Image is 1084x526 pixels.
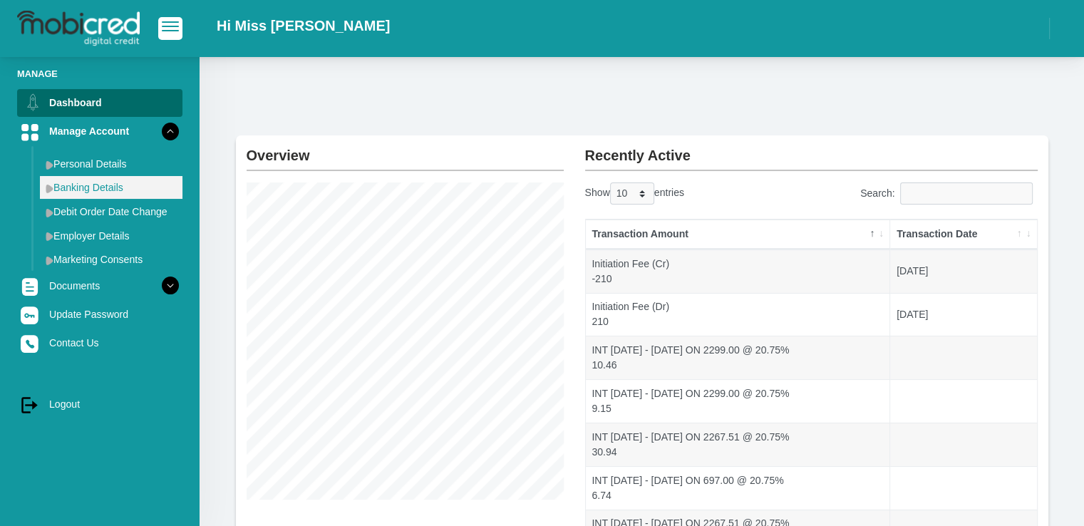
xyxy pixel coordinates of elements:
img: menu arrow [46,208,53,217]
td: Initiation Fee (Dr) 210 [586,293,891,336]
h2: Recently Active [585,135,1038,164]
a: Dashboard [17,89,182,116]
img: menu arrow [46,160,53,170]
a: Personal Details [40,153,182,175]
td: Initiation Fee (Cr) -210 [586,249,891,293]
input: Search: [900,182,1033,205]
a: Documents [17,272,182,299]
img: menu arrow [46,256,53,265]
h2: Overview [247,135,564,164]
a: Employer Details [40,225,182,247]
a: Banking Details [40,176,182,199]
a: Contact Us [17,329,182,356]
label: Search: [860,182,1038,205]
th: Transaction Date: activate to sort column ascending [890,220,1036,249]
td: [DATE] [890,293,1036,336]
img: menu arrow [46,184,53,193]
td: INT [DATE] - [DATE] ON 2299.00 @ 20.75% 10.46 [586,336,891,379]
th: Transaction Amount: activate to sort column descending [586,220,891,249]
td: INT [DATE] - [DATE] ON 697.00 @ 20.75% 6.74 [586,466,891,510]
label: Show entries [585,182,684,205]
img: logo-mobicred.svg [17,11,140,46]
img: menu arrow [46,232,53,241]
a: Manage Account [17,118,182,145]
td: INT [DATE] - [DATE] ON 2267.51 @ 20.75% 30.94 [586,423,891,466]
h2: Hi Miss [PERSON_NAME] [217,17,390,34]
select: Showentries [610,182,654,205]
td: INT [DATE] - [DATE] ON 2299.00 @ 20.75% 9.15 [586,379,891,423]
li: Manage [17,67,182,81]
a: Logout [17,391,182,418]
a: Marketing Consents [40,248,182,271]
a: Update Password [17,301,182,328]
td: [DATE] [890,249,1036,293]
a: Debit Order Date Change [40,200,182,223]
